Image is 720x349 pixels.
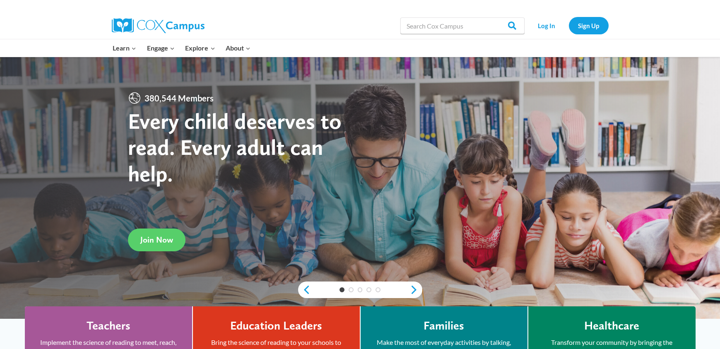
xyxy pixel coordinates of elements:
[358,287,363,292] a: 3
[529,17,565,34] a: Log In
[584,319,639,333] h4: Healthcare
[298,282,422,298] div: content slider buttons
[569,17,609,34] a: Sign Up
[424,319,464,333] h4: Families
[87,319,130,333] h4: Teachers
[349,287,354,292] a: 2
[410,285,422,295] a: next
[376,287,380,292] a: 5
[147,43,175,53] span: Engage
[141,91,217,105] span: 380,544 Members
[230,319,322,333] h4: Education Leaders
[185,43,215,53] span: Explore
[128,229,185,251] a: Join Now
[340,287,344,292] a: 1
[112,18,205,33] img: Cox Campus
[128,108,342,187] strong: Every child deserves to read. Every adult can help.
[140,235,173,245] span: Join Now
[400,17,525,34] input: Search Cox Campus
[108,39,256,57] nav: Primary Navigation
[298,285,311,295] a: previous
[226,43,250,53] span: About
[366,287,371,292] a: 4
[529,17,609,34] nav: Secondary Navigation
[113,43,136,53] span: Learn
